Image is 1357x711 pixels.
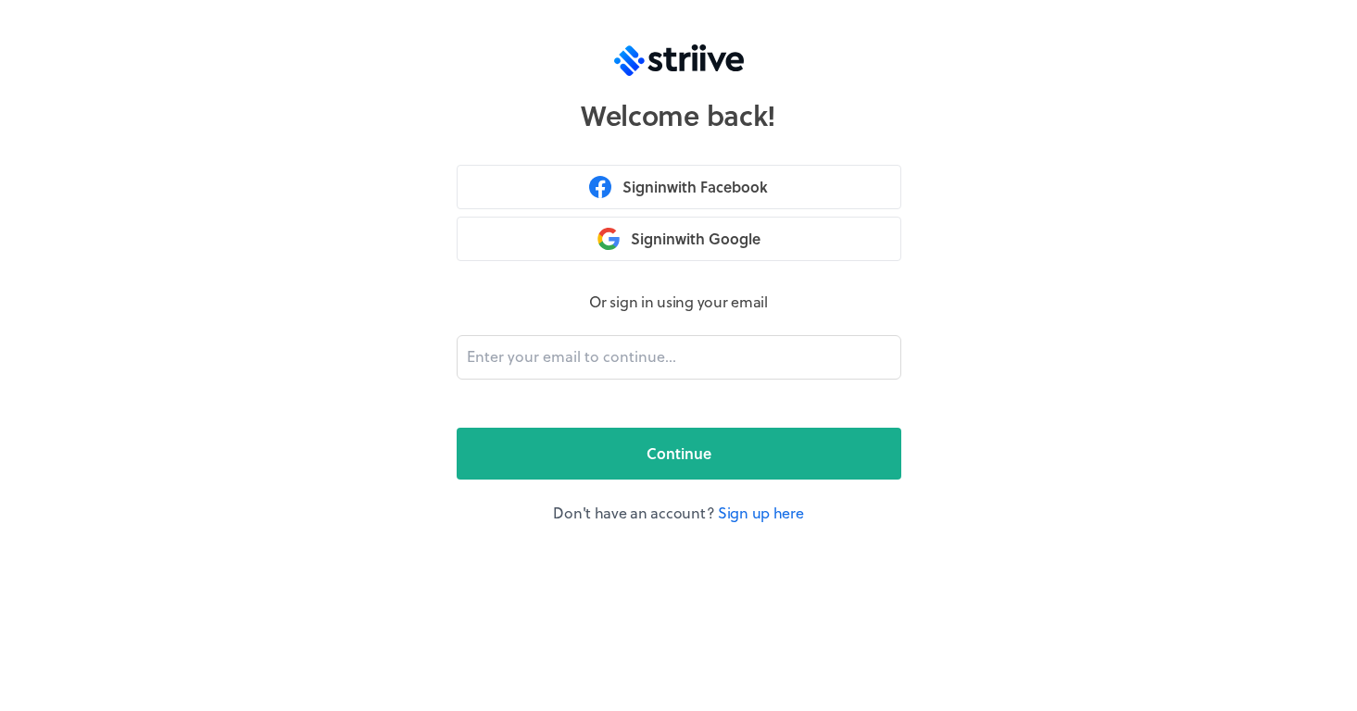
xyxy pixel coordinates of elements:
[457,502,901,524] p: Don't have an account?
[457,165,901,209] button: Signinwith Facebook
[647,443,711,465] span: Continue
[581,98,776,131] h1: Welcome back!
[457,335,901,380] input: Enter your email to continue...
[457,217,901,261] button: Signinwith Google
[457,428,901,480] button: Continue
[718,502,804,523] a: Sign up here
[457,291,901,313] p: Or sign in using your email
[614,44,744,76] img: logo-trans.svg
